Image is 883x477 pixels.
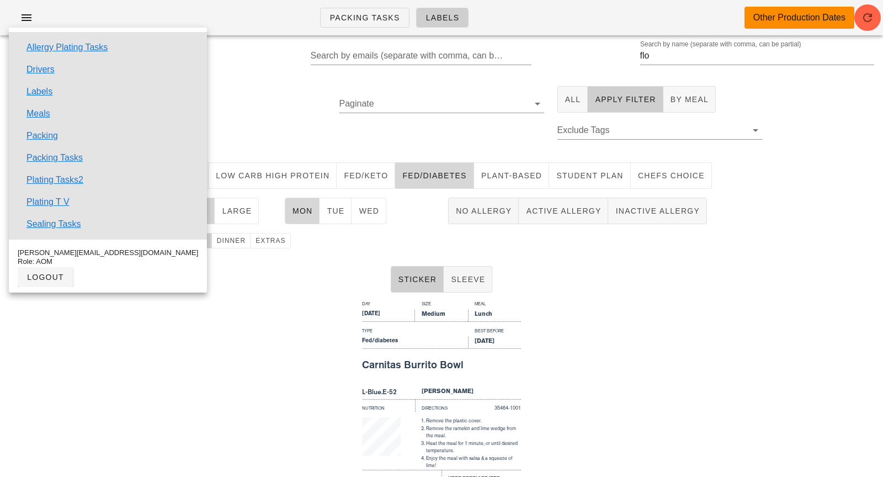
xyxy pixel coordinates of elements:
[26,129,58,142] a: Packing
[594,95,656,104] span: Apply Filter
[352,198,386,224] button: Wed
[415,399,468,412] div: Directions
[395,162,474,189] button: Fed/diabetes
[339,95,544,113] div: Paginate
[663,86,716,113] button: By Meal
[26,63,55,76] a: Drivers
[557,86,588,113] button: All
[329,13,400,22] span: Packing Tasks
[26,41,108,54] a: Allergy Plating Tasks
[615,206,700,215] span: Inactive Allergy
[216,237,246,245] span: dinner
[362,387,415,399] div: L-Blue.E-52
[255,237,286,245] span: extras
[637,171,705,180] span: chefs choice
[18,248,198,257] div: [PERSON_NAME][EMAIL_ADDRESS][DOMAIN_NAME]
[362,354,521,376] div: Carnitas Burrito Bowl
[455,206,512,215] span: No Allergy
[426,425,521,440] li: Remove the ramekin and lime wedge from the meal.
[753,11,845,24] div: Other Production Dates
[358,206,379,215] span: Wed
[362,337,468,349] div: Fed/diabetes
[468,300,521,310] div: Meal
[494,405,521,411] span: 35464-1001
[26,218,81,231] a: Sealing Tasks
[337,162,395,189] button: Fed/keto
[26,195,70,209] a: Plating T V
[640,40,801,49] label: Search by name (separate with comma, can be partial)
[415,387,521,399] div: [PERSON_NAME]
[398,275,437,284] span: Sticker
[320,198,352,224] button: Tue
[292,206,313,215] span: Mon
[26,107,50,120] a: Meals
[670,95,709,104] span: By Meal
[215,198,259,224] button: large
[588,86,663,113] button: Apply Filter
[362,300,415,310] div: Day
[26,151,83,165] a: Packing Tasks
[362,327,468,337] div: Type
[426,455,521,470] li: Enjoy the meal with salsa & a squeeze of lime!
[426,440,521,455] li: Heat the meal for 1 minute, or until desired temperature.
[343,171,388,180] span: Fed/keto
[251,233,291,248] button: extras
[18,257,198,266] div: Role: AOM
[221,206,252,215] span: large
[525,206,601,215] span: Active Allergy
[425,13,460,22] span: Labels
[215,171,329,180] span: Low Carb High Protein
[362,399,415,412] div: Nutrition
[26,273,64,282] span: logout
[212,233,251,248] button: dinner
[416,8,469,28] a: Labels
[549,162,631,189] button: Student Plan
[415,300,468,310] div: Size
[26,85,52,98] a: Labels
[391,266,444,293] button: Sticker
[444,266,492,293] button: Sleeve
[326,206,344,215] span: Tue
[450,275,485,284] span: Sleeve
[18,267,73,287] button: logout
[26,173,83,187] a: Plating Tasks2
[285,198,320,224] button: Mon
[426,417,521,425] li: Remove the plastic cover.
[631,162,712,189] button: chefs choice
[448,198,519,224] button: No Allergy
[608,198,707,224] button: Inactive Allergy
[557,121,762,139] div: Exclude Tags
[468,327,521,337] div: Best Before
[362,310,415,322] div: [DATE]
[468,310,521,322] div: Lunch
[468,337,521,349] div: [DATE]
[556,171,624,180] span: Student Plan
[481,171,542,180] span: Plant-Based
[415,310,468,322] div: Medium
[402,171,466,180] span: Fed/diabetes
[474,162,549,189] button: Plant-Based
[209,162,337,189] button: Low Carb High Protein
[565,95,581,104] span: All
[320,8,409,28] a: Packing Tasks
[519,198,608,224] button: Active Allergy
